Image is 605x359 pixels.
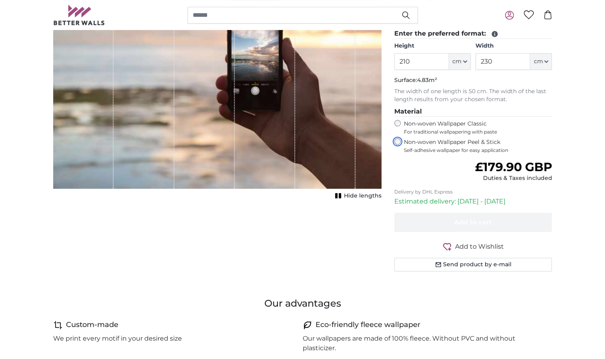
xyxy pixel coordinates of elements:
span: cm [533,58,543,66]
span: £179.90 GBP [475,160,552,174]
h4: Eco-friendly fleece wallpaper [315,319,420,331]
p: Estimated delivery: [DATE] - [DATE] [394,197,552,206]
label: Non-woven Wallpaper Classic [404,120,552,135]
p: Delivery by DHL Express [394,189,552,195]
p: We print every motif in your desired size [53,334,182,343]
div: Duties & Taxes included [475,174,552,182]
button: Add to Wishlist [394,241,552,251]
span: Add to Wishlist [455,242,504,251]
span: cm [452,58,461,66]
span: Self-adhesive wallpaper for easy application [404,147,552,154]
button: cm [449,53,471,70]
span: Hide lengths [344,192,381,200]
span: Add to cart [454,218,492,226]
label: Height [394,42,471,50]
button: Send product by e-mail [394,258,552,271]
button: Add to cart [394,213,552,232]
img: Betterwalls [53,5,105,25]
legend: Material [394,107,552,117]
p: Surface: [394,76,552,84]
h4: Custom-made [66,319,118,331]
legend: Enter the preferred format: [394,29,552,39]
label: Width [475,42,552,50]
button: cm [530,53,552,70]
button: Hide lengths [333,190,381,201]
span: For traditional wallpapering with paste [404,129,552,135]
p: The width of one length is 50 cm. The width of the last length results from your chosen format. [394,88,552,104]
p: Our wallpapers are made of 100% fleece. Without PVC and without plasticizer. [303,334,546,353]
h3: Our advantages [53,297,552,310]
span: 4.83m² [417,76,437,84]
label: Non-woven Wallpaper Peel & Stick [404,138,552,154]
